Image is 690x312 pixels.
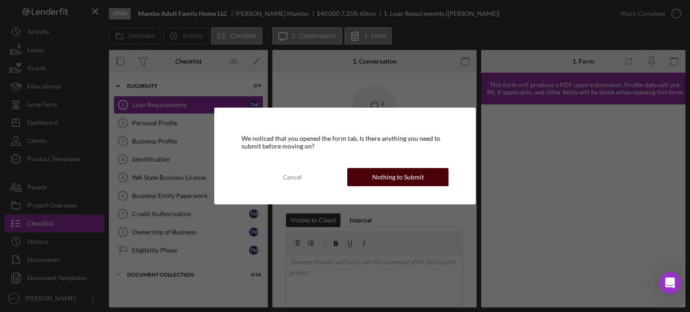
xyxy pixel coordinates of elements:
[372,168,424,186] div: Nothing to Submit
[659,272,681,294] div: Open Intercom Messenger
[241,135,448,149] div: We noticed that you opened the form tab. Is there anything you need to submit before moving on?
[241,168,343,186] button: Cancel
[347,168,448,186] button: Nothing to Submit
[283,168,302,186] div: Cancel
